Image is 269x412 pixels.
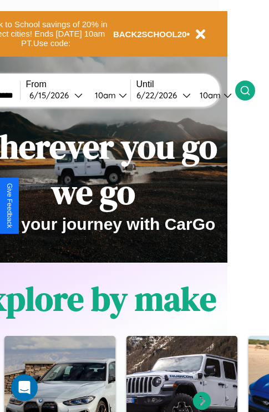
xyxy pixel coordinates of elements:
[26,79,130,89] label: From
[136,90,182,101] div: 6 / 22 / 2026
[89,90,119,101] div: 10am
[194,90,224,101] div: 10am
[26,89,86,101] button: 6/15/2026
[6,183,13,228] div: Give Feedback
[86,89,130,101] button: 10am
[136,79,235,89] label: Until
[29,90,74,101] div: 6 / 15 / 2026
[191,89,235,101] button: 10am
[11,374,38,401] div: Open Intercom Messenger
[113,29,187,39] b: BACK2SCHOOL20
